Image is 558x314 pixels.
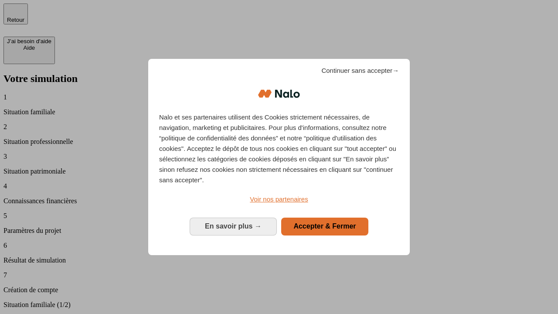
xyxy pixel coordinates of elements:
div: Bienvenue chez Nalo Gestion du consentement [148,59,410,255]
p: Nalo et ses partenaires utilisent des Cookies strictement nécessaires, de navigation, marketing e... [159,112,399,185]
button: En savoir plus: Configurer vos consentements [190,218,277,235]
span: Accepter & Fermer [293,222,356,230]
button: Accepter & Fermer: Accepter notre traitement des données et fermer [281,218,368,235]
span: Voir nos partenaires [250,195,308,203]
a: Voir nos partenaires [159,194,399,205]
span: En savoir plus → [205,222,262,230]
img: Logo [258,81,300,107]
span: Continuer sans accepter→ [321,65,399,76]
